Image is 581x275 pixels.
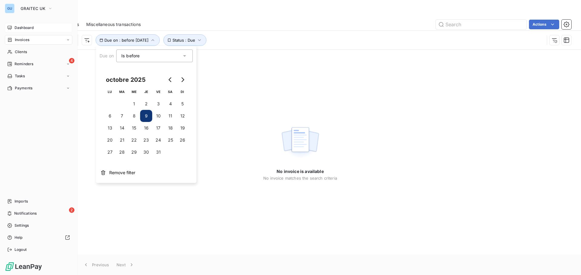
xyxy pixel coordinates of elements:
button: 30 [140,146,152,158]
button: 5 [176,98,189,110]
img: empty state [281,124,320,161]
a: Help [5,233,72,242]
span: 2 [69,207,74,213]
th: mercredi [128,86,140,98]
span: Settings [15,223,29,228]
button: 12 [176,110,189,122]
button: 3 [152,98,164,110]
button: 27 [104,146,116,158]
th: dimanche [176,86,189,98]
span: Dashboard [15,25,34,30]
th: mardi [116,86,128,98]
button: Due on : before [DATE] [96,34,160,46]
button: Go to previous month [164,74,176,86]
span: Logout [15,247,27,252]
button: 7 [116,110,128,122]
button: 28 [116,146,128,158]
button: 4 [164,98,176,110]
span: No invoice matches the search criteria [263,176,337,181]
span: Invoices [15,37,29,43]
button: 15 [128,122,140,134]
span: 4 [69,58,74,63]
span: Miscellaneous transactions [86,21,141,27]
button: Actions [529,20,559,29]
button: 10 [152,110,164,122]
button: 25 [164,134,176,146]
iframe: Intercom live chat [560,254,575,269]
button: 23 [140,134,152,146]
img: Logo LeanPay [5,262,42,271]
button: 31 [152,146,164,158]
button: 14 [116,122,128,134]
th: lundi [104,86,116,98]
button: 16 [140,122,152,134]
span: Due on : before [DATE] [104,38,149,43]
span: Clients [15,49,27,55]
th: samedi [164,86,176,98]
div: octobre 2025 [104,75,148,85]
button: 29 [128,146,140,158]
span: Notifications [14,211,37,216]
button: 26 [176,134,189,146]
span: Is before [121,53,140,58]
span: Reminders [15,61,33,67]
th: jeudi [140,86,152,98]
button: 11 [164,110,176,122]
button: 17 [152,122,164,134]
button: 24 [152,134,164,146]
button: Go to next month [176,74,189,86]
button: 18 [164,122,176,134]
button: Previous [79,258,113,271]
button: 1 [128,98,140,110]
span: GRAITEC UK [21,6,45,11]
span: Imports [15,199,28,204]
span: Due on [100,53,114,58]
button: 21 [116,134,128,146]
span: Status : Due [172,38,195,43]
button: Status : Due [163,34,206,46]
th: vendredi [152,86,164,98]
button: Remove filter [96,166,196,179]
input: Search [436,20,527,29]
button: 20 [104,134,116,146]
button: 22 [128,134,140,146]
span: Payments [15,85,32,91]
button: 8 [128,110,140,122]
span: Tasks [15,73,25,79]
span: Help [15,235,23,240]
div: GU [5,4,15,13]
span: No invoice is available [277,168,323,174]
span: Remove filter [109,170,135,176]
button: 19 [176,122,189,134]
button: Next [113,258,138,271]
button: 2 [140,98,152,110]
button: 9 [140,110,152,122]
button: 6 [104,110,116,122]
button: 13 [104,122,116,134]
